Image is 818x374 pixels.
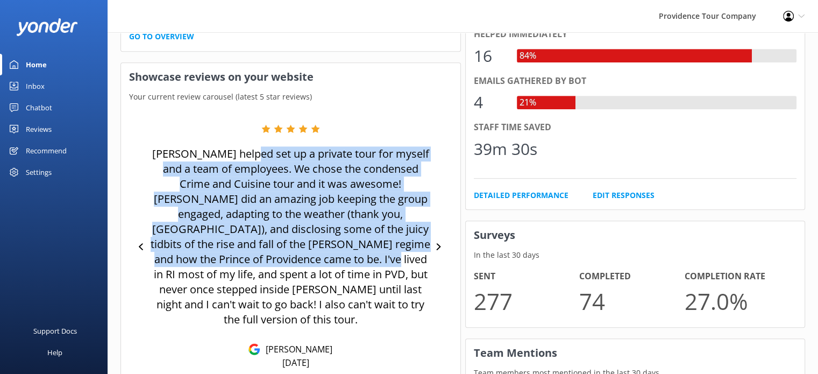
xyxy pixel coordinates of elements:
[47,342,62,363] div: Help
[121,91,460,103] p: Your current review carousel (latest 5 star reviews)
[26,140,67,161] div: Recommend
[474,43,506,69] div: 16
[474,89,506,115] div: 4
[248,343,260,355] img: Google Reviews
[466,339,805,367] h3: Team Mentions
[685,270,790,284] h4: Completion Rate
[474,74,797,88] div: Emails gathered by bot
[474,136,537,162] div: 39m 30s
[593,189,655,201] a: Edit Responses
[474,283,579,319] p: 277
[474,270,579,284] h4: Sent
[121,63,460,91] h3: Showcase reviews on your website
[282,357,309,369] p: [DATE]
[466,249,805,261] p: In the last 30 days
[474,189,568,201] a: Detailed Performance
[517,49,539,63] div: 84%
[466,221,805,249] h3: Surveys
[579,283,685,319] p: 74
[474,27,797,41] div: Helped immediately
[26,118,52,140] div: Reviews
[26,75,45,97] div: Inbox
[579,270,685,284] h4: Completed
[16,18,78,36] img: yonder-white-logo.png
[685,283,790,319] p: 27.0 %
[33,320,77,342] div: Support Docs
[26,161,52,183] div: Settings
[474,121,797,135] div: Staff time saved
[26,54,47,75] div: Home
[517,96,539,110] div: 21%
[129,31,194,43] a: Go to overview
[260,343,332,355] p: [PERSON_NAME]
[26,97,52,118] div: Chatbot
[150,146,431,327] p: [PERSON_NAME] helped set up a private tour for myself and a team of employees. We chose the conde...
